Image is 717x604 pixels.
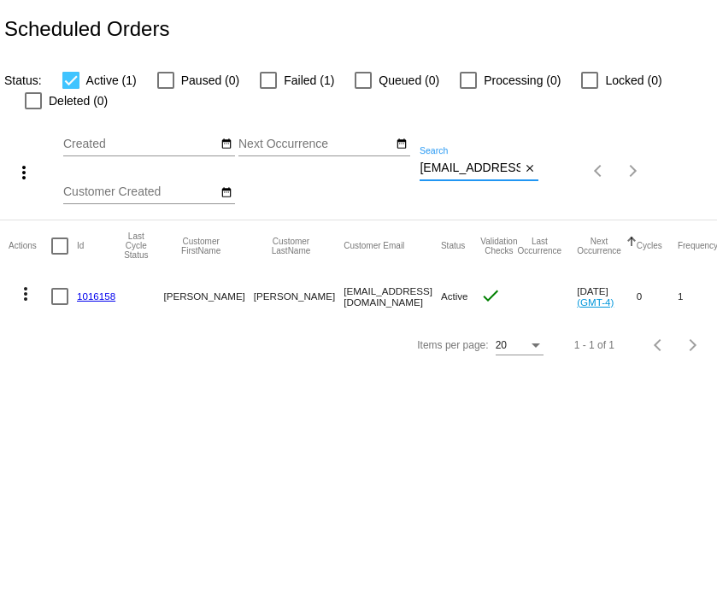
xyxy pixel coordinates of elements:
input: Created [63,138,217,151]
button: Change sorting for LastProcessingCycleId [124,232,148,260]
mat-cell: [PERSON_NAME] [254,272,344,321]
button: Change sorting for Cycles [637,241,662,251]
button: Previous page [642,328,676,362]
div: 1 - 1 of 1 [574,339,614,351]
span: Status: [4,73,42,87]
mat-icon: date_range [220,186,232,200]
button: Change sorting for CustomerFirstName [163,237,238,255]
span: Locked (0) [605,70,661,91]
mat-cell: [EMAIL_ADDRESS][DOMAIN_NAME] [344,272,441,321]
button: Next page [676,328,710,362]
button: Next page [616,154,650,188]
span: Failed (1) [284,70,334,91]
h2: Scheduled Orders [4,17,169,41]
span: Active [441,290,468,302]
button: Change sorting for Status [441,241,465,251]
input: Customer Created [63,185,217,199]
mat-icon: date_range [396,138,408,151]
span: Processing (0) [484,70,561,91]
button: Change sorting for CustomerLastName [254,237,328,255]
span: Paused (0) [181,70,239,91]
mat-icon: more_vert [15,284,36,304]
div: Items per page: [417,339,488,351]
mat-cell: 0 [637,272,678,321]
span: Active (1) [86,70,137,91]
button: Change sorting for Id [77,241,84,251]
mat-icon: check [480,285,501,306]
span: Deleted (0) [49,91,108,111]
input: Search [420,161,520,175]
button: Change sorting for NextOccurrenceUtc [577,237,621,255]
mat-cell: [DATE] [577,272,637,321]
mat-icon: date_range [220,138,232,151]
a: 1016158 [77,290,115,302]
button: Change sorting for LastOccurrenceUtc [517,237,561,255]
mat-header-cell: Validation Checks [480,220,517,272]
span: 20 [496,339,507,351]
button: Change sorting for CustomerEmail [344,241,404,251]
mat-icon: more_vert [14,162,34,183]
mat-icon: close [524,162,536,176]
button: Previous page [582,154,616,188]
mat-cell: [PERSON_NAME] [163,272,253,321]
button: Clear [520,160,538,178]
mat-header-cell: Actions [9,220,51,272]
mat-select: Items per page: [496,340,544,352]
span: Queued (0) [379,70,439,91]
input: Next Occurrence [238,138,392,151]
a: (GMT-4) [577,296,614,308]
